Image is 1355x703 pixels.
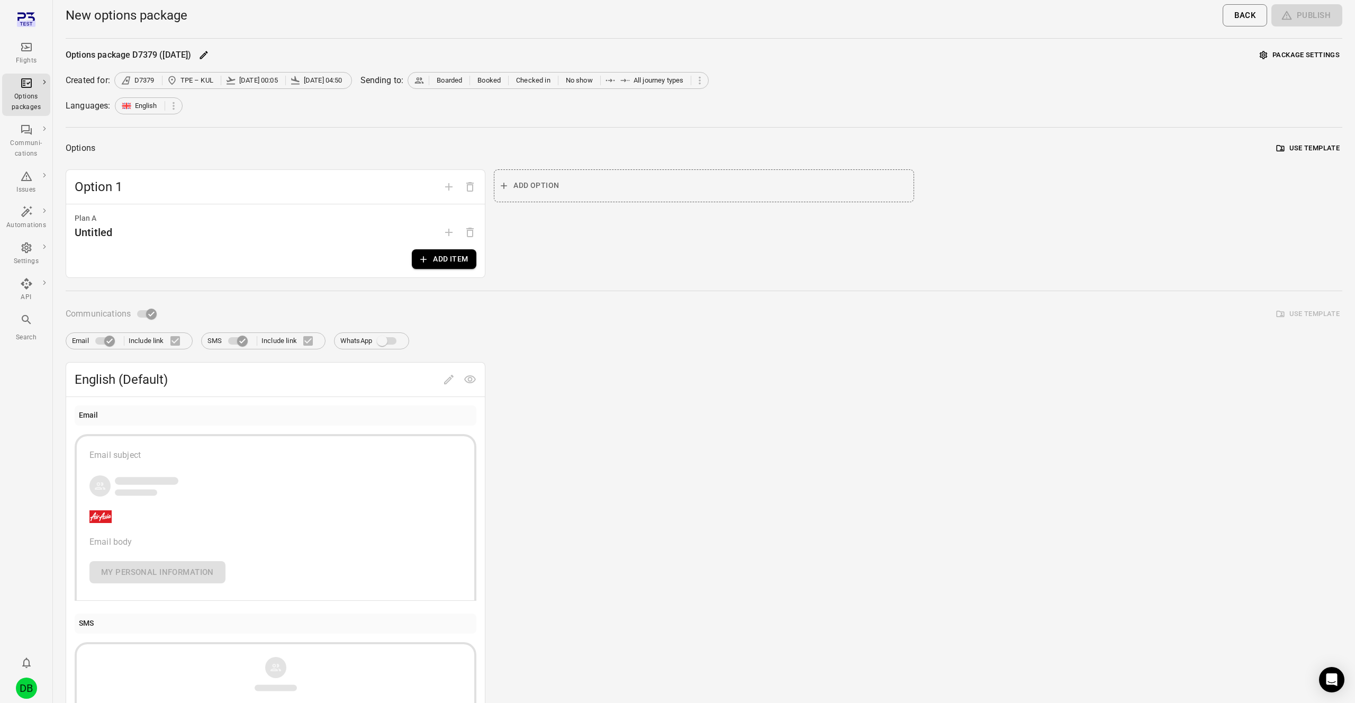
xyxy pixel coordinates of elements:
[340,331,403,351] label: WhatsApp integration not set up. Contact Plan3 to enable this feature
[477,75,501,86] span: Booked
[66,141,95,156] div: Options
[115,97,183,114] div: English
[6,332,46,343] div: Search
[412,249,476,269] button: Add item
[634,75,684,86] span: All journey types
[438,374,459,384] span: Edit
[304,75,342,86] span: [DATE] 04:50
[2,274,50,306] a: API
[437,75,462,86] span: Boarded
[459,374,481,384] span: Preview
[129,330,186,352] label: Include link
[66,74,110,87] div: Created for:
[66,49,192,61] div: Options package D7379 ([DATE])
[2,238,50,270] a: Settings
[6,56,46,66] div: Flights
[75,178,438,195] span: Option 1
[2,167,50,199] a: Issues
[6,220,46,231] div: Automations
[66,100,111,112] div: Languages:
[16,652,37,673] button: Notifications
[2,310,50,346] button: Search
[16,678,37,699] div: DB
[2,120,50,163] a: Communi-cations
[79,410,98,421] div: Email
[516,75,550,86] span: Checked in
[459,181,481,191] span: Delete option
[6,138,46,159] div: Communi-cations
[1257,47,1342,64] button: Package settings
[75,371,438,388] span: English (Default)
[2,74,50,116] a: Options packages
[6,92,46,113] div: Options packages
[207,331,252,351] label: SMS
[6,256,46,267] div: Settings
[12,673,41,703] button: Daníel Benediktsson
[408,72,709,89] div: BoardedBookedChecked inNo showAll journey types
[72,331,120,351] label: Email
[360,74,404,87] div: Sending to:
[566,75,593,86] span: No show
[79,618,94,629] div: SMS
[261,330,319,352] label: Include link
[75,213,476,224] div: Plan A
[66,307,131,321] span: Communications
[239,75,278,86] span: [DATE] 00:05
[438,181,459,191] span: Add option
[6,292,46,303] div: API
[459,227,481,237] span: Options need to have at least one plan
[6,185,46,195] div: Issues
[2,38,50,69] a: Flights
[135,101,157,111] span: English
[438,227,459,237] span: Add plan
[75,224,112,241] div: Untitled
[196,47,212,63] button: Edit
[134,75,155,86] span: D7379
[1274,140,1342,157] button: Use template
[2,202,50,234] a: Automations
[1223,4,1267,26] button: Back
[66,7,187,24] h1: New options package
[1319,667,1344,692] div: Open Intercom Messenger
[180,75,213,86] span: TPE – KUL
